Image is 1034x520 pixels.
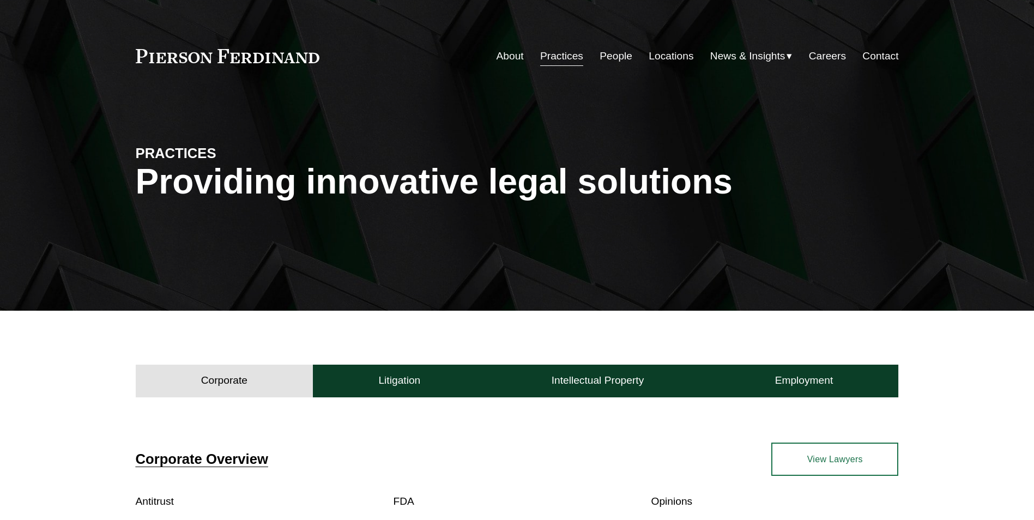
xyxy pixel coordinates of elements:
h4: Intellectual Property [552,374,644,387]
h1: Providing innovative legal solutions [136,162,899,202]
a: Antitrust [136,495,174,507]
h4: PRACTICES [136,144,326,162]
h4: Employment [775,374,833,387]
a: People [600,46,632,66]
a: Practices [540,46,583,66]
a: Careers [809,46,846,66]
a: About [497,46,524,66]
a: Opinions [651,495,692,507]
a: folder dropdown [710,46,793,66]
a: View Lawyers [771,443,898,475]
a: Locations [649,46,693,66]
a: Corporate Overview [136,451,268,467]
h4: Litigation [378,374,420,387]
a: FDA [394,495,414,507]
h4: Corporate [201,374,247,387]
span: News & Insights [710,47,785,66]
a: Contact [862,46,898,66]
